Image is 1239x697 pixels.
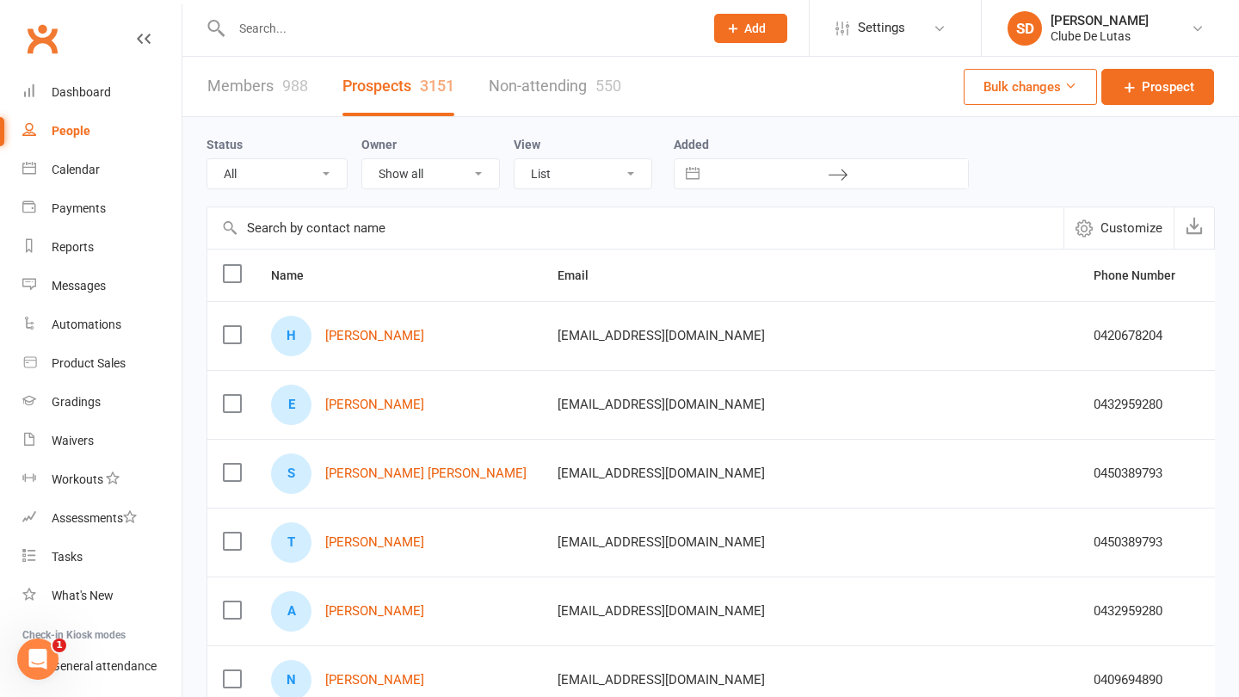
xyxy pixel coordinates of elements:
[514,138,540,151] label: View
[1008,11,1042,46] div: SD
[52,163,100,176] div: Calendar
[52,472,103,486] div: Workouts
[325,329,424,343] a: [PERSON_NAME]
[22,499,182,538] a: Assessments
[271,385,311,425] div: Evan
[325,673,424,688] a: [PERSON_NAME]
[52,638,66,652] span: 1
[52,550,83,564] div: Tasks
[1100,218,1162,238] span: Customize
[22,460,182,499] a: Workouts
[342,57,454,116] a: Prospects3151
[325,466,527,481] a: [PERSON_NAME] [PERSON_NAME]
[1142,77,1194,97] span: Prospect
[52,395,101,409] div: Gradings
[325,535,424,550] a: [PERSON_NAME]
[558,663,765,696] span: [EMAIL_ADDRESS][DOMAIN_NAME]
[558,388,765,421] span: [EMAIL_ADDRESS][DOMAIN_NAME]
[1094,535,1202,550] div: 0450389793
[22,305,182,344] a: Automations
[558,319,765,352] span: [EMAIL_ADDRESS][DOMAIN_NAME]
[1094,329,1202,343] div: 0420678204
[52,318,121,331] div: Automations
[21,17,64,60] a: Clubworx
[226,16,692,40] input: Search...
[1094,268,1194,282] span: Phone Number
[744,22,766,35] span: Add
[207,57,308,116] a: Members988
[558,268,607,282] span: Email
[674,138,969,151] label: Added
[17,638,59,680] iframe: Intercom live chat
[52,279,106,293] div: Messages
[1101,69,1214,105] a: Prospect
[489,57,621,116] a: Non-attending550
[677,159,708,188] button: Interact with the calendar and add the check-in date for your trip.
[22,383,182,422] a: Gradings
[1063,207,1174,249] button: Customize
[558,265,607,286] button: Email
[22,112,182,151] a: People
[1051,13,1149,28] div: [PERSON_NAME]
[52,434,94,447] div: Waivers
[271,591,311,632] div: Anthony
[22,647,182,686] a: General attendance kiosk mode
[22,189,182,228] a: Payments
[420,77,454,95] div: 3151
[52,356,126,370] div: Product Sales
[271,453,311,494] div: Seth Keanu
[22,577,182,615] a: What's New
[52,589,114,602] div: What's New
[325,604,424,619] a: [PERSON_NAME]
[52,659,157,673] div: General attendance
[1094,265,1194,286] button: Phone Number
[22,422,182,460] a: Waivers
[1094,398,1202,412] div: 0432959280
[1051,28,1149,44] div: Clube De Lutas
[22,73,182,112] a: Dashboard
[52,201,106,215] div: Payments
[271,268,323,282] span: Name
[22,151,182,189] a: Calendar
[207,207,1063,249] input: Search by contact name
[361,138,397,151] label: Owner
[22,344,182,383] a: Product Sales
[964,69,1097,105] button: Bulk changes
[282,77,308,95] div: 988
[22,228,182,267] a: Reports
[271,522,311,563] div: Tim
[714,14,787,43] button: Add
[1094,604,1202,619] div: 0432959280
[52,124,90,138] div: People
[1094,673,1202,688] div: 0409694890
[206,138,243,151] label: Status
[1094,466,1202,481] div: 0450389793
[271,265,323,286] button: Name
[22,538,182,577] a: Tasks
[558,526,765,558] span: [EMAIL_ADDRESS][DOMAIN_NAME]
[52,511,137,525] div: Assessments
[22,267,182,305] a: Messages
[558,595,765,627] span: [EMAIL_ADDRESS][DOMAIN_NAME]
[52,240,94,254] div: Reports
[271,316,311,356] div: Hastak
[858,9,905,47] span: Settings
[52,85,111,99] div: Dashboard
[595,77,621,95] div: 550
[325,398,424,412] a: [PERSON_NAME]
[558,457,765,490] span: [EMAIL_ADDRESS][DOMAIN_NAME]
